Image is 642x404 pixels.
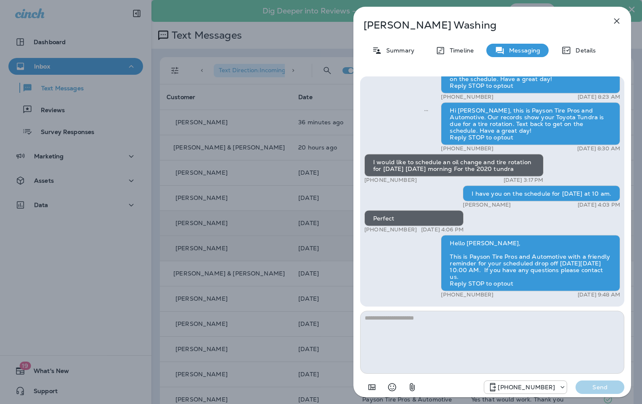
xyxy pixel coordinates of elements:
[441,291,493,298] p: [PHONE_NUMBER]
[578,94,620,100] p: [DATE] 8:23 AM
[463,202,511,208] p: [PERSON_NAME]
[463,186,620,202] div: I have you on the schedule for [DATE] at 10 am.
[504,177,544,184] p: [DATE] 3:17 PM
[578,202,620,208] p: [DATE] 4:03 PM
[364,154,544,177] div: I would like to schedule an oil change and tire rotation for [DATE] [DATE] morning For the 2020 t...
[384,379,401,396] button: Select an emoji
[441,102,620,145] div: Hi [PERSON_NAME], this is Payson Tire Pros and Automotive. Our records show your Toyota Tundra is...
[441,235,620,291] div: Hello [PERSON_NAME], This is Payson Tire Pros and Automotive with a friendly reminder for your sc...
[577,145,620,152] p: [DATE] 8:30 AM
[505,47,540,54] p: Messaging
[382,47,414,54] p: Summary
[498,384,555,391] p: [PHONE_NUMBER]
[424,106,428,114] span: Sent
[578,291,620,298] p: [DATE] 9:48 AM
[571,47,596,54] p: Details
[441,145,493,152] p: [PHONE_NUMBER]
[364,177,417,184] p: [PHONE_NUMBER]
[363,19,593,31] p: [PERSON_NAME] Washing
[363,379,380,396] button: Add in a premade template
[364,226,417,233] p: [PHONE_NUMBER]
[441,94,493,100] p: [PHONE_NUMBER]
[421,226,464,233] p: [DATE] 4:06 PM
[364,210,464,226] div: Perfect
[484,382,567,392] div: +1 (928) 260-4498
[446,47,474,54] p: Timeline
